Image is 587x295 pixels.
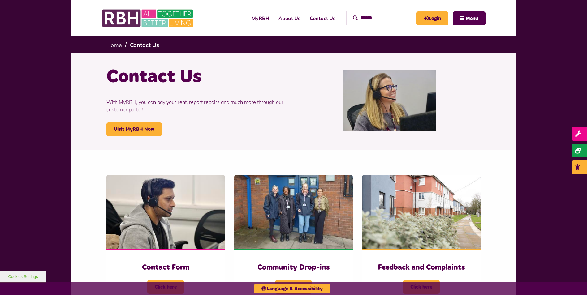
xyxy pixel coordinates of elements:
[106,122,162,136] a: Visit MyRBH Now
[453,11,486,25] button: Navigation
[234,175,353,249] img: Heywood Drop In 2024
[254,284,330,293] button: Language & Accessibility
[305,10,340,27] a: Contact Us
[362,175,481,249] img: SAZMEDIA RBH 22FEB24 97
[343,70,436,131] img: Contact Centre February 2024 (1)
[247,263,340,272] h3: Community Drop-ins
[102,6,195,30] img: RBH
[147,280,184,294] span: Click here
[247,10,274,27] a: MyRBH
[106,175,225,249] img: Contact Centre February 2024 (4)
[130,41,159,49] a: Contact Us
[119,263,213,272] h3: Contact Form
[275,280,312,294] span: Click here
[403,280,440,294] span: Click here
[106,65,289,89] h1: Contact Us
[106,41,122,49] a: Home
[106,89,289,122] p: With MyRBH, you can pay your rent, report repairs and much more through our customer portal!
[559,267,587,295] iframe: Netcall Web Assistant for live chat
[274,10,305,27] a: About Us
[374,263,468,272] h3: Feedback and Complaints
[416,11,448,25] a: MyRBH
[466,16,478,21] span: Menu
